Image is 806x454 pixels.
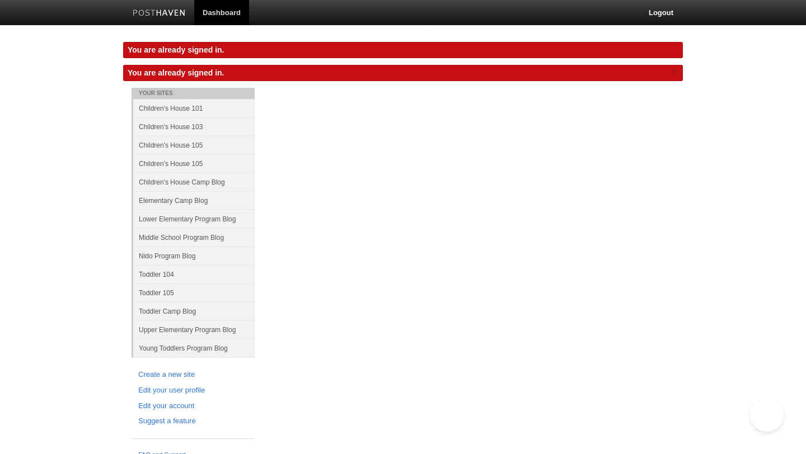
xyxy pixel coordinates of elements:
a: Suggest a feature [138,415,248,427]
a: Children's House 105 [133,154,255,173]
a: Children's House Camp Blog [133,173,255,191]
a: Nido Program Blog [133,247,255,265]
a: Children's House 105 [133,136,255,154]
a: Toddler 105 [133,283,255,302]
a: Edit your user profile [138,385,248,396]
a: Young Toddlers Program Blog [133,339,255,357]
a: Upper Elementary Program Blog [133,320,255,339]
li: Your Sites [132,88,255,99]
a: Toddler 104 [133,265,255,283]
a: Toddler Camp Blog [133,302,255,320]
img: Posthaven-bar [133,10,186,18]
a: Elementary Camp Blog [133,191,255,210]
a: Edit your account [138,400,248,412]
iframe: Help Scout Beacon - Open [750,398,784,432]
a: × [670,65,680,79]
a: Children's House 101 [133,99,255,117]
span: You are already signed in. [128,68,224,77]
a: Children's House 103 [133,117,255,136]
div: You are already signed in. [123,42,683,58]
a: Lower Elementary Program Blog [133,210,255,228]
a: Middle School Program Blog [133,228,255,247]
a: Create a new site [138,369,248,381]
